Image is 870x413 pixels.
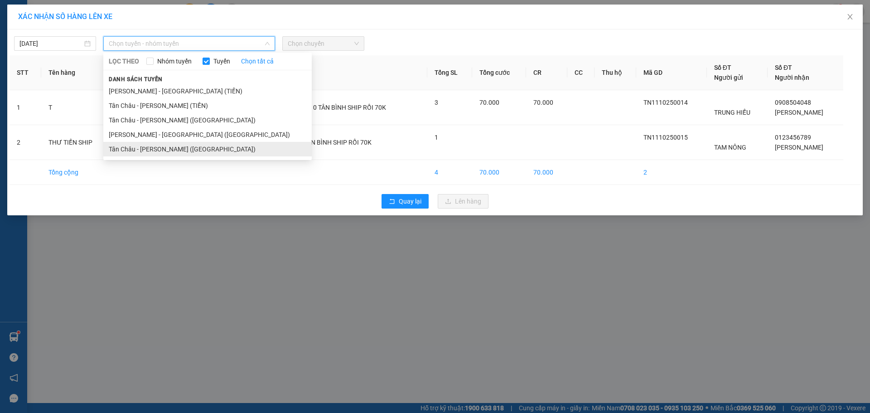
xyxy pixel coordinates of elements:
span: 70.000 [479,99,499,106]
button: Close [837,5,863,30]
td: 2 [636,160,707,185]
span: 0908504048 [775,99,811,106]
span: Hotline : 1900 633 622 [4,33,77,42]
span: down [265,41,270,46]
th: Ghi chú [223,55,427,90]
td: 70.000 [526,160,567,185]
span: Chọn chuyến [288,37,359,50]
span: 70.000 [533,99,553,106]
li: Tân Châu - [PERSON_NAME] ([GEOGRAPHIC_DATA]) [103,142,312,156]
td: T [41,90,111,125]
td: 2 [10,125,41,160]
th: CR [526,55,567,90]
span: 1 [435,134,438,141]
th: Mã GD [636,55,707,90]
strong: BIÊN NHẬN [82,14,165,32]
span: Nhóm tuyến [154,56,195,66]
td: Tổng cộng [41,160,111,185]
td: THƯ TIỀN SHIP [41,125,111,160]
button: rollbackQuay lại [382,194,429,209]
span: TAM NÔNG [714,144,746,151]
span: Đường Tràm Chim, [GEOGRAPHIC_DATA], [GEOGRAPHIC_DATA] | [3,57,65,77]
span: TRUNG HIẾU [714,109,750,116]
span: rollback [389,198,395,205]
span: Chọn tuyến - nhóm tuyến [109,37,270,50]
li: Tân Châu - [PERSON_NAME] ([GEOGRAPHIC_DATA]) [103,113,312,127]
span: 026 Tản Đà - Lô E, P11, Q5 | [78,65,197,72]
input: 11/10/2025 [19,39,82,49]
strong: VP Gửi : [3,46,68,55]
span: Danh sách tuyến [103,75,168,83]
span: Tản Đà [112,53,139,63]
th: Thu hộ [594,55,636,90]
span: close [846,13,854,20]
td: 70.000 [472,160,526,185]
li: [PERSON_NAME] - [GEOGRAPHIC_DATA] (TIỀN) [103,84,312,98]
th: Tổng SL [427,55,472,90]
span: Tam Nông [29,45,68,55]
span: [PERSON_NAME] [775,144,823,151]
span: Số ĐT [714,64,731,71]
span: LỌC THEO [109,56,139,66]
span: XÁC NHẬN SỐ HÀNG LÊN XE [18,12,112,21]
th: Tên hàng [41,55,111,90]
strong: VP Nhận : [78,54,139,63]
strong: CÔNG TY TNHH MTV VẬN TẢI [6,5,75,22]
span: 3 [435,99,438,106]
th: Tổng cước [472,55,526,90]
li: Tân Châu - [PERSON_NAME] (TIỀN) [103,98,312,113]
span: Tuyến [210,56,234,66]
span: 0123456789 [775,134,811,141]
span: Người gửi [714,74,743,81]
button: uploadLên hàng [438,194,488,209]
li: [PERSON_NAME] - [GEOGRAPHIC_DATA] ([GEOGRAPHIC_DATA]) [103,127,312,142]
th: CC [567,55,594,90]
span: [PERSON_NAME] [775,109,823,116]
th: STT [10,55,41,90]
td: 1 [10,90,41,125]
span: Người nhận [775,74,809,81]
span: TN1110250015 [643,134,688,141]
span: TN1110250014 [643,99,688,106]
td: 4 [427,160,472,185]
a: Chọn tất cả [241,56,274,66]
span: Quay lại [399,196,421,206]
span: Số ĐT [775,64,792,71]
strong: HIỆP THÀNH [19,23,62,32]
